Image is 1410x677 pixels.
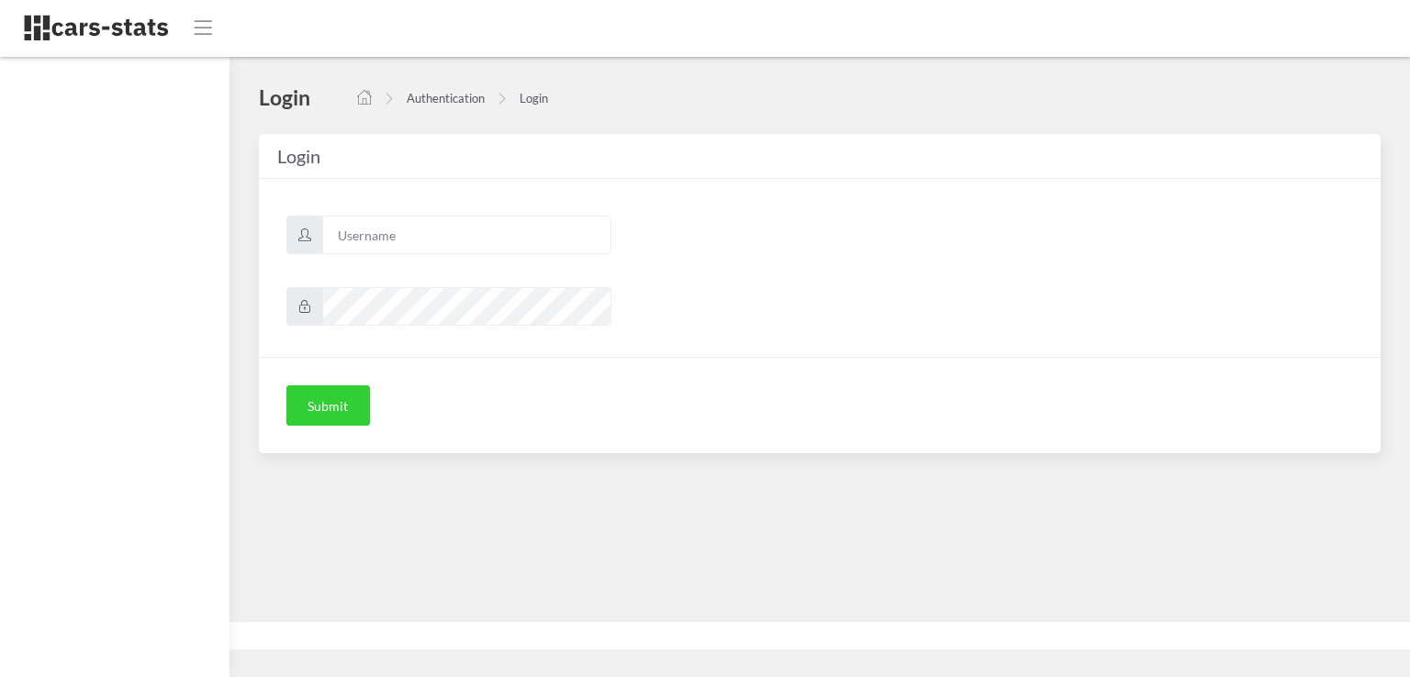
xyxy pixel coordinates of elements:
a: Login [520,91,548,105]
span: Login [277,145,320,167]
img: navbar brand [23,14,170,42]
a: Authentication [407,91,485,105]
button: Submit [286,385,370,426]
h4: Login [259,83,310,111]
input: Username [322,216,611,254]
